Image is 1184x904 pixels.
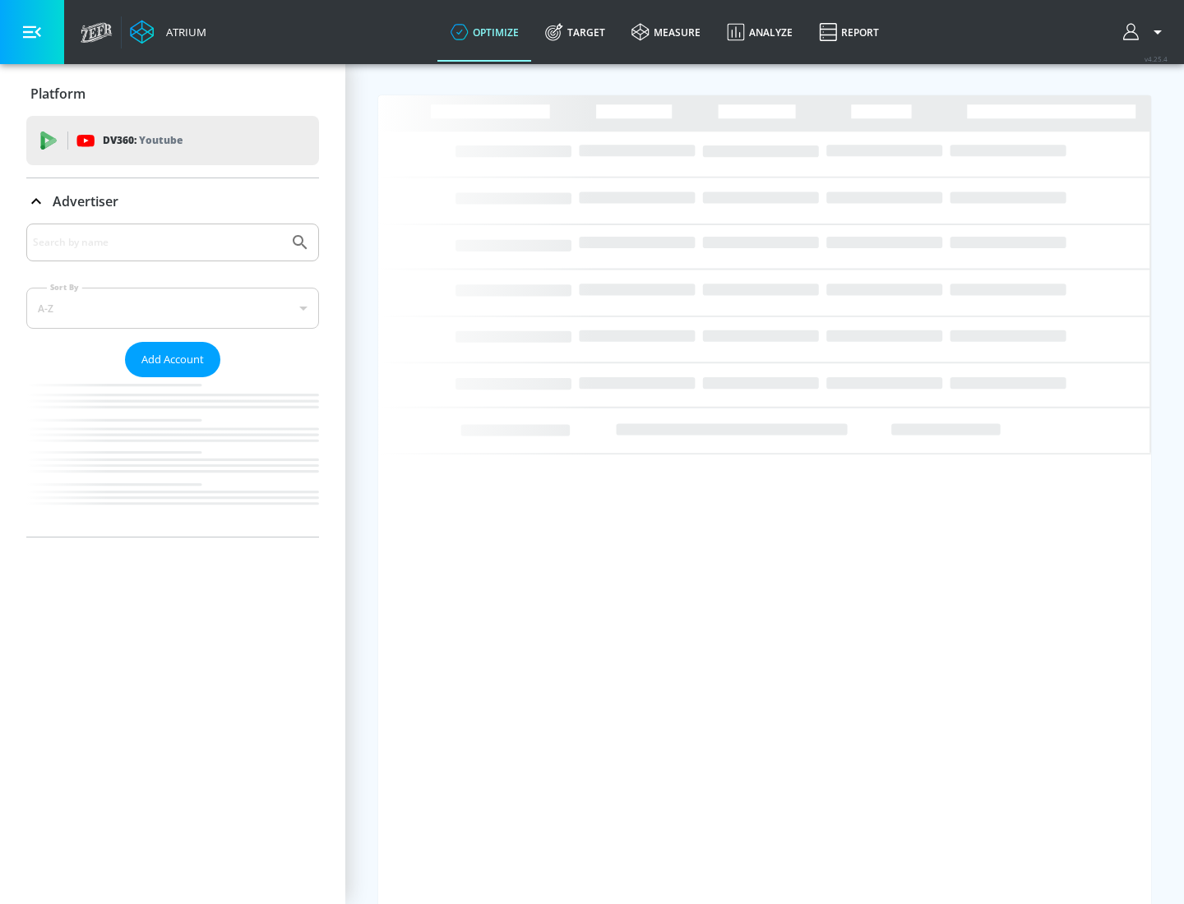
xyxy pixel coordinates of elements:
div: Advertiser [26,178,319,224]
p: DV360: [103,131,183,150]
a: Atrium [130,20,206,44]
div: DV360: Youtube [26,116,319,165]
label: Sort By [47,282,82,293]
button: Add Account [125,342,220,377]
div: A-Z [26,288,319,329]
span: v 4.25.4 [1145,54,1168,63]
input: Search by name [33,232,282,253]
a: Target [532,2,618,62]
p: Advertiser [53,192,118,210]
span: Add Account [141,350,204,369]
a: Analyze [714,2,806,62]
p: Platform [30,85,86,103]
div: Platform [26,71,319,117]
div: Atrium [160,25,206,39]
nav: list of Advertiser [26,377,319,537]
a: optimize [437,2,532,62]
a: Report [806,2,892,62]
a: measure [618,2,714,62]
div: Advertiser [26,224,319,537]
p: Youtube [139,131,183,149]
